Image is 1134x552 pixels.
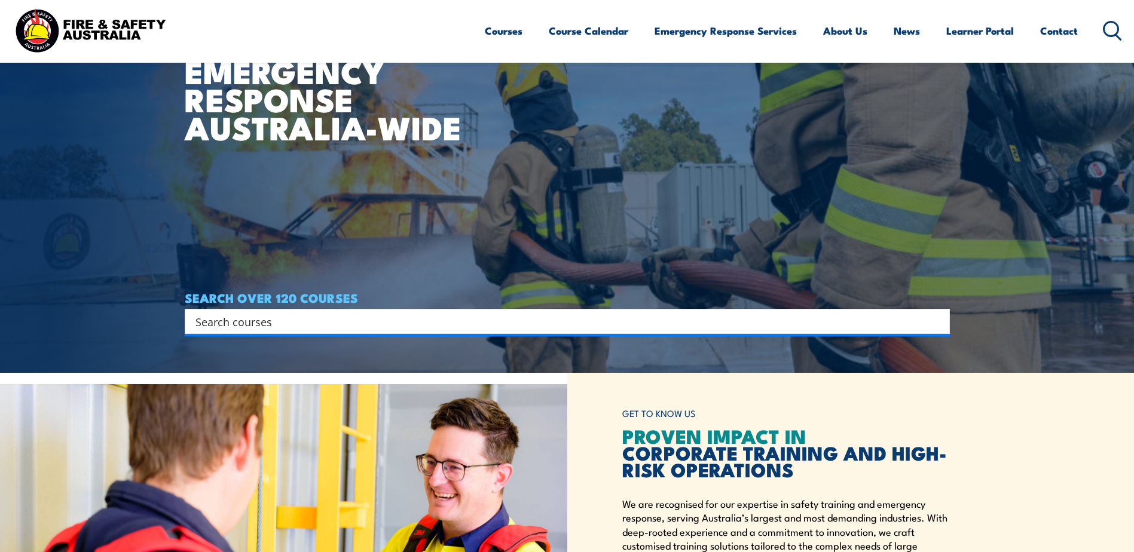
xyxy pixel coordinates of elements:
input: Search input [195,312,924,330]
a: Courses [485,15,522,47]
a: News [894,15,920,47]
span: PROVEN IMPACT IN [622,421,806,450]
a: Emergency Response Services [655,15,797,47]
h4: SEARCH OVER 120 COURSES [185,291,950,304]
a: About Us [823,15,867,47]
a: Contact [1040,15,1078,47]
h6: GET TO KNOW US [622,403,950,425]
form: Search form [198,313,926,330]
a: Course Calendar [549,15,628,47]
h2: CORPORATE TRAINING AND HIGH-RISK OPERATIONS [622,427,950,477]
a: Learner Portal [946,15,1014,47]
button: Search magnifier button [929,313,946,330]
